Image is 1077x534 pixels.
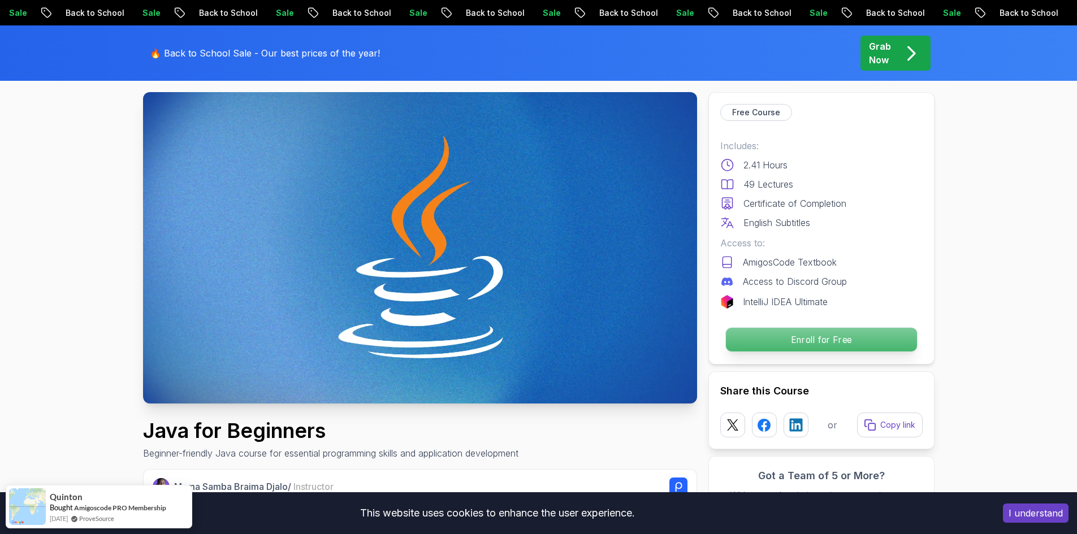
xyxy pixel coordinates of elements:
p: Sale [985,7,1022,19]
a: ProveSource [79,514,114,523]
p: Back to School [108,7,185,19]
p: Sale [318,7,354,19]
p: Enroll for Free [725,328,916,351]
span: Quinton [50,492,83,502]
p: With one subscription, give your entire team access to all courses and features. [720,488,923,515]
p: Free Course [732,107,780,118]
p: Access to: [720,236,923,250]
p: Copy link [880,419,915,431]
p: IntelliJ IDEA Ultimate [743,295,828,309]
p: Sale [719,7,755,19]
p: Beginner-friendly Java course for essential programming skills and application development [143,446,518,460]
h3: Got a Team of 5 or More? [720,468,923,484]
a: Amigoscode PRO Membership [74,503,166,513]
p: Back to School [241,7,318,19]
p: Back to School [375,7,452,19]
p: Back to School [909,7,985,19]
img: java-for-beginners_thumbnail [143,92,697,403]
p: Back to School [642,7,719,19]
h1: Java for Beginners [143,419,518,442]
p: English Subtitles [743,216,810,229]
p: 2.41 Hours [743,158,788,172]
p: Sale [852,7,888,19]
span: [DATE] [50,514,68,523]
img: Nelson Djalo [153,478,170,496]
button: Copy link [857,413,923,437]
p: Sale [452,7,488,19]
p: or [828,418,837,432]
div: This website uses cookies to enhance the user experience. [8,501,986,526]
p: Access to Discord Group [743,275,847,288]
img: provesource social proof notification image [9,488,46,525]
p: Certificate of Completion [743,197,846,210]
p: 🔥 Back to School Sale - Our best prices of the year! [150,46,380,60]
button: Enroll for Free [725,327,917,352]
p: Sale [585,7,621,19]
button: Accept cookies [1003,503,1069,523]
p: Back to School [775,7,852,19]
h2: Share this Course [720,383,923,399]
img: jetbrains logo [720,295,734,309]
p: Grab Now [869,40,891,67]
p: Back to School [508,7,585,19]
p: Sale [185,7,221,19]
p: AmigosCode Textbook [743,255,837,269]
span: Bought [50,503,73,512]
p: 49 Lectures [743,177,793,191]
p: Sale [51,7,88,19]
p: Mama Samba Braima Djalo / [174,480,334,493]
p: Includes: [720,139,923,153]
span: Instructor [293,481,334,492]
